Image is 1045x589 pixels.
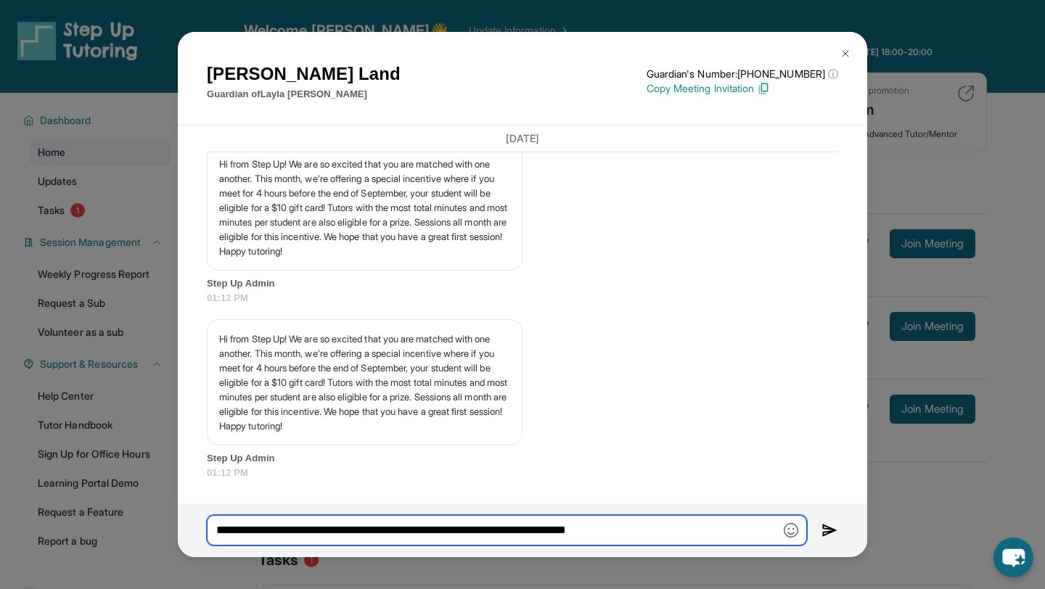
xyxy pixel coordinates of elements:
p: Guardian's Number: [PHONE_NUMBER] [647,67,838,81]
span: 01:12 PM [207,291,838,305]
span: Step Up Admin [207,451,838,466]
h3: [DATE] [207,131,838,146]
h1: [PERSON_NAME] Land [207,61,401,87]
span: 01:12 PM [207,466,838,480]
span: Step Up Admin [207,276,838,291]
img: Send icon [821,522,838,539]
p: Guardian of Layla [PERSON_NAME] [207,87,401,102]
img: Copy Icon [757,82,770,95]
img: Close Icon [840,48,851,59]
button: chat-button [993,537,1033,577]
img: Emoji [784,523,798,537]
span: ⓘ [828,67,838,81]
p: Copy Meeting Invitation [647,81,838,96]
p: Hi from Step Up! We are so excited that you are matched with one another. This month, we’re offer... [219,157,510,258]
p: Hi from Step Up! We are so excited that you are matched with one another. This month, we’re offer... [219,331,510,433]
